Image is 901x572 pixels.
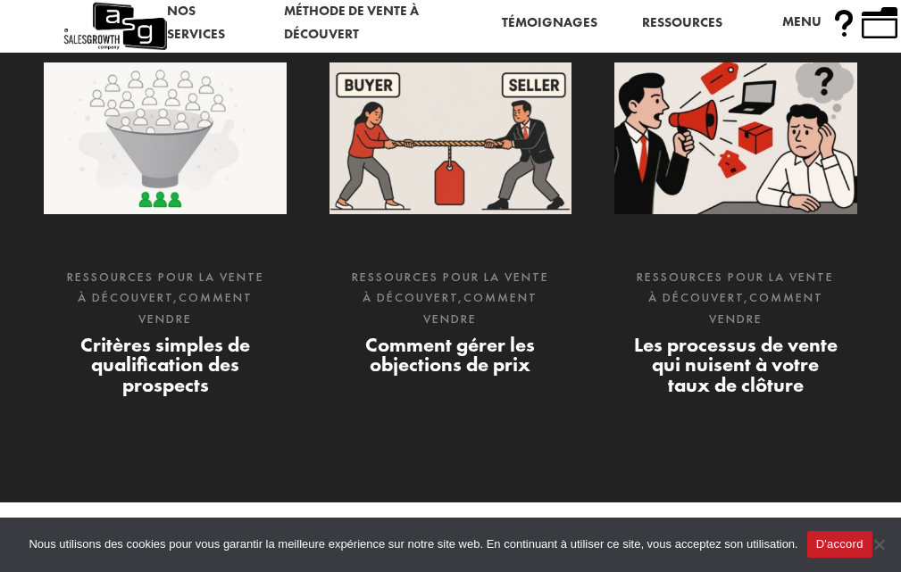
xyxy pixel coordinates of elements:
a: Témoignages [502,12,597,35]
img: Comment gérer les objections de prix [330,62,571,214]
img: Les processus de vente qui nuisent à votre taux de clôture [614,62,856,214]
font: Menu [782,12,822,30]
a: Ressources pour la vente à découvert [637,269,834,306]
img: Critères simples de qualification des prospects [44,62,286,214]
a: comment vendre [138,289,253,327]
a: Ressources [642,12,722,35]
font: un [826,4,897,41]
a: Critères simples de qualification des prospects [80,332,250,398]
a: Les processus de vente qui nuisent à votre taux de clôture [634,332,838,398]
font: Ressources [642,13,722,31]
font: , [173,289,179,305]
font: Nous utilisons des cookies pour vous garantir la meilleure expérience sur notre site web. En cont... [29,537,797,551]
a: Comment gérer les objections de prix [365,332,535,377]
font: Méthode de vente à découvert [284,2,419,43]
a: Ressources pour la vente à découvert [67,269,264,306]
font: D'accord [816,537,863,551]
a: comment vendre [423,289,538,327]
font: Nos services [167,2,225,43]
font: , [458,289,463,305]
font: Témoignages [502,13,597,31]
button: D'accord [807,531,872,558]
span: Non [870,535,888,553]
a: Ressources pour la vente à découvert [352,269,549,306]
font: , [744,289,749,305]
a: comment vendre [709,289,823,327]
